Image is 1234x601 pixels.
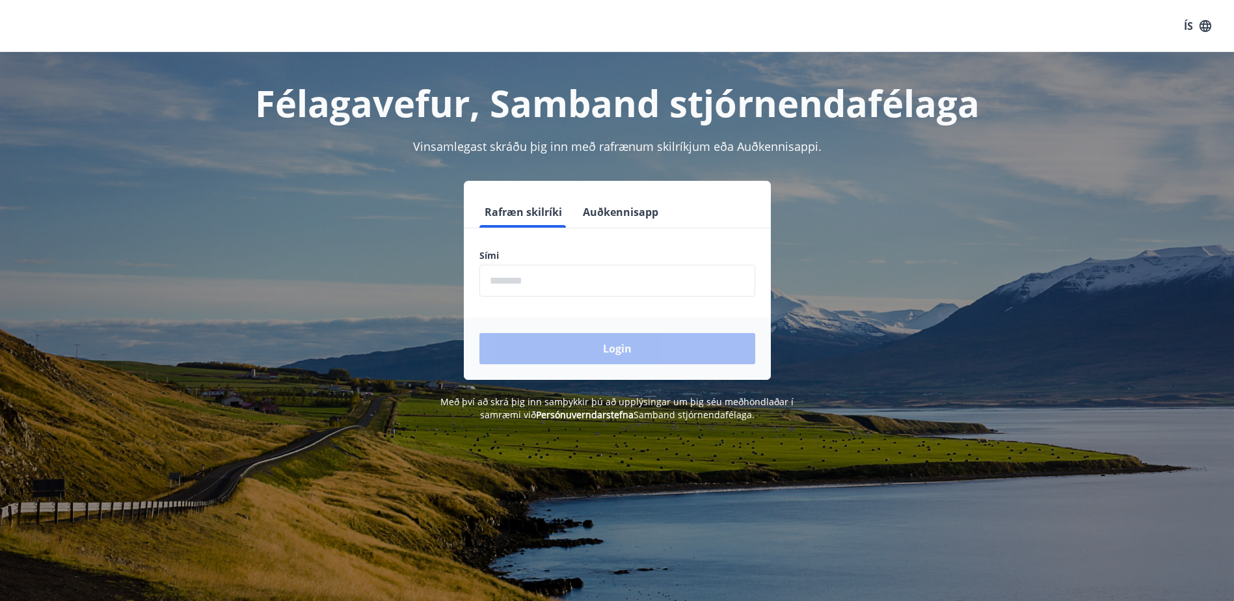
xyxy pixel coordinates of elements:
span: Með því að skrá þig inn samþykkir þú að upplýsingar um þig séu meðhöndlaðar í samræmi við Samband... [440,395,794,421]
button: Rafræn skilríki [479,196,567,228]
label: Sími [479,249,755,262]
span: Vinsamlegast skráðu þig inn með rafrænum skilríkjum eða Auðkennisappi. [413,139,822,154]
button: Auðkennisapp [578,196,664,228]
button: ÍS [1177,14,1218,38]
h1: Félagavefur, Samband stjórnendafélaga [165,78,1070,127]
a: Persónuverndarstefna [536,408,634,421]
